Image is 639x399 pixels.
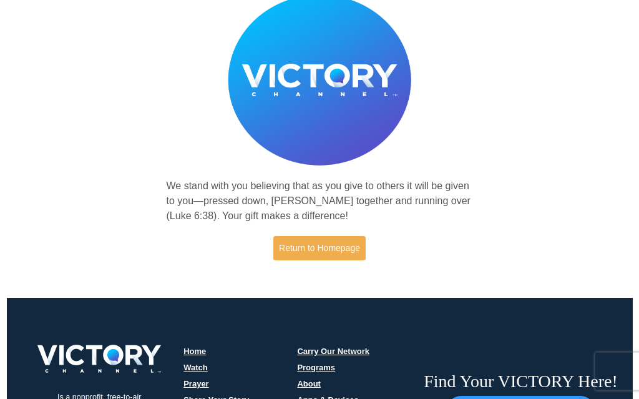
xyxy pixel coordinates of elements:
p: We stand with you believing that as you give to others it will be given to you—pressed down, [PER... [167,179,473,224]
a: About [297,380,321,389]
h6: Find Your VICTORY Here! [424,372,618,393]
a: Carry Our Network [297,347,369,357]
a: Programs [297,363,335,373]
img: victory-logo.png [21,345,177,373]
a: Watch [183,363,208,373]
a: Return to Homepage [273,237,366,261]
a: Prayer [183,380,208,389]
a: Home [183,347,206,357]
